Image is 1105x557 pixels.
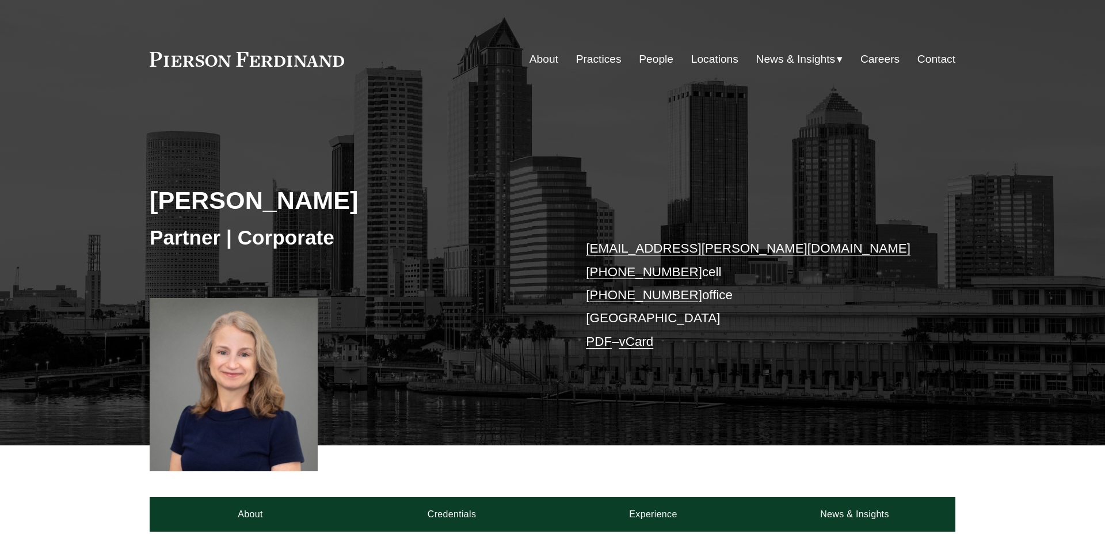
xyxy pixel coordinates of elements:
a: Credentials [351,497,552,532]
a: Locations [691,48,738,70]
a: PDF [586,334,612,349]
a: [PHONE_NUMBER] [586,288,702,302]
a: Careers [860,48,900,70]
a: About [150,497,351,532]
a: vCard [619,334,654,349]
a: Experience [552,497,754,532]
a: People [639,48,673,70]
a: Practices [576,48,622,70]
h3: Partner | Corporate [150,225,552,250]
a: About [529,48,558,70]
h2: [PERSON_NAME] [150,185,552,215]
a: [PHONE_NUMBER] [586,265,702,279]
a: Contact [917,48,955,70]
a: folder dropdown [756,48,843,70]
a: News & Insights [754,497,955,532]
span: News & Insights [756,49,836,70]
a: [EMAIL_ADDRESS][PERSON_NAME][DOMAIN_NAME] [586,241,910,255]
p: cell office [GEOGRAPHIC_DATA] – [586,237,921,353]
